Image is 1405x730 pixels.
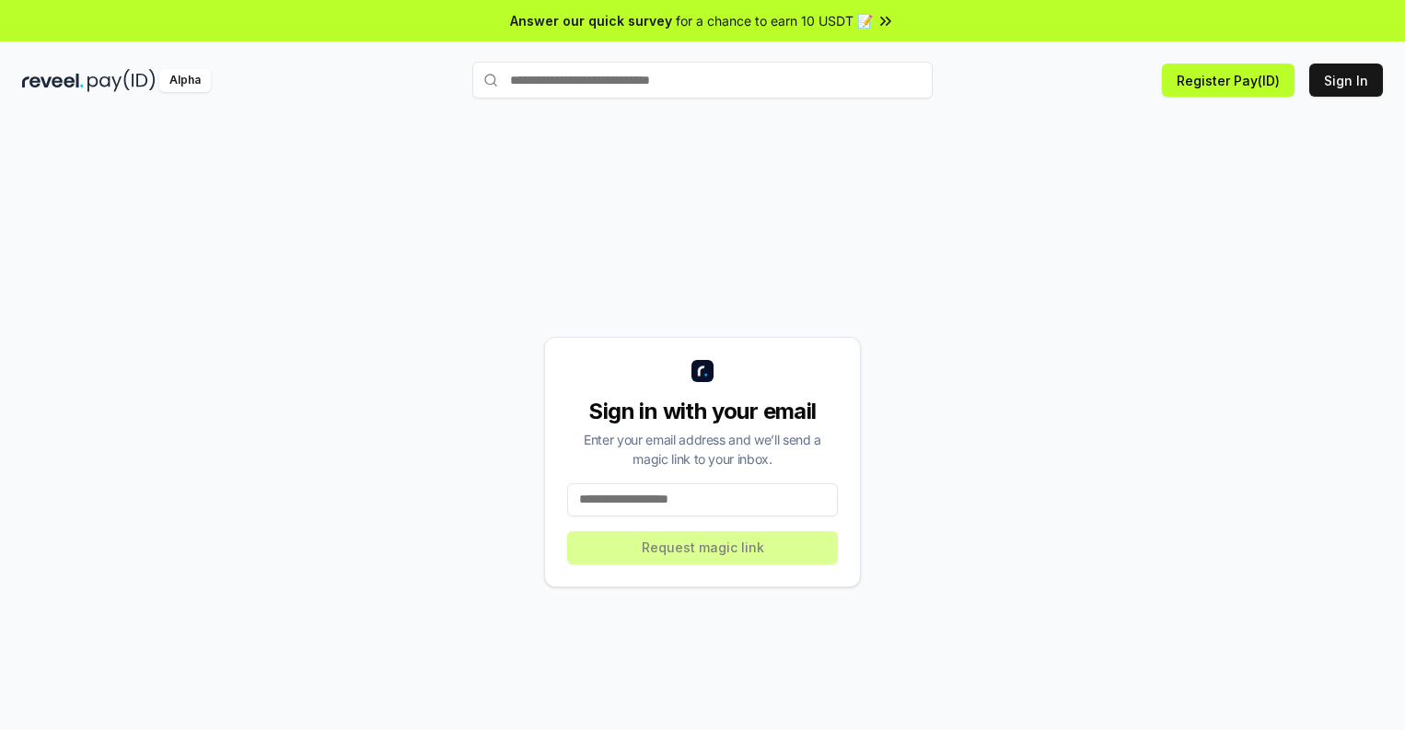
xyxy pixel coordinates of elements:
div: Enter your email address and we’ll send a magic link to your inbox. [567,430,838,469]
div: Alpha [159,69,211,92]
button: Sign In [1309,64,1383,97]
span: Answer our quick survey [510,11,672,30]
div: Sign in with your email [567,397,838,426]
span: for a chance to earn 10 USDT 📝 [676,11,873,30]
button: Register Pay(ID) [1162,64,1295,97]
img: reveel_dark [22,69,84,92]
img: logo_small [691,360,714,382]
img: pay_id [87,69,156,92]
